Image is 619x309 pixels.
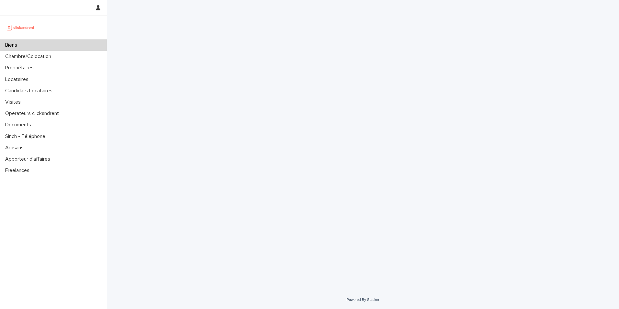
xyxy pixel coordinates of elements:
p: Visites [3,99,26,105]
p: Biens [3,42,22,48]
p: Locataires [3,76,34,83]
p: Freelances [3,167,35,174]
p: Propriétaires [3,65,39,71]
p: Artisans [3,145,29,151]
p: Candidats Locataires [3,88,58,94]
p: Apporteur d'affaires [3,156,55,162]
a: Powered By Stacker [346,298,379,302]
p: Sinch - Téléphone [3,133,51,140]
p: Chambre/Colocation [3,53,56,60]
p: Documents [3,122,36,128]
img: UCB0brd3T0yccxBKYDjQ [5,21,37,34]
p: Operateurs clickandrent [3,110,64,117]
